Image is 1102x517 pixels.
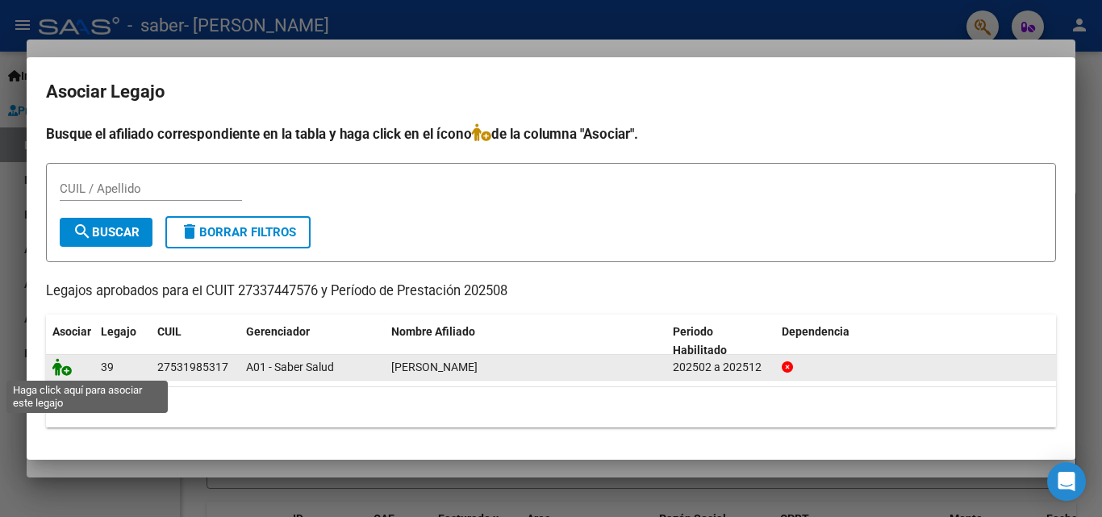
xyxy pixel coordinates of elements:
button: Borrar Filtros [165,216,311,248]
span: A01 - Saber Salud [246,361,334,373]
datatable-header-cell: CUIL [151,315,240,368]
datatable-header-cell: Dependencia [775,315,1057,368]
h4: Busque el afiliado correspondiente en la tabla y haga click en el ícono de la columna "Asociar". [46,123,1056,144]
datatable-header-cell: Gerenciador [240,315,385,368]
datatable-header-cell: Nombre Afiliado [385,315,666,368]
span: VILCHEZ CORDOBA MARTINA ISABELLA [391,361,478,373]
span: Dependencia [782,325,849,338]
div: Open Intercom Messenger [1047,462,1086,501]
p: Legajos aprobados para el CUIT 27337447576 y Período de Prestación 202508 [46,281,1056,302]
div: 1 registros [46,387,1056,427]
div: 202502 a 202512 [673,358,769,377]
mat-icon: search [73,222,92,241]
button: Buscar [60,218,152,247]
span: Periodo Habilitado [673,325,727,356]
datatable-header-cell: Asociar [46,315,94,368]
div: 27531985317 [157,358,228,377]
datatable-header-cell: Periodo Habilitado [666,315,775,368]
span: Legajo [101,325,136,338]
span: 39 [101,361,114,373]
span: Asociar [52,325,91,338]
span: Buscar [73,225,140,240]
datatable-header-cell: Legajo [94,315,151,368]
span: Gerenciador [246,325,310,338]
h2: Asociar Legajo [46,77,1056,107]
span: CUIL [157,325,182,338]
mat-icon: delete [180,222,199,241]
span: Nombre Afiliado [391,325,475,338]
span: Borrar Filtros [180,225,296,240]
